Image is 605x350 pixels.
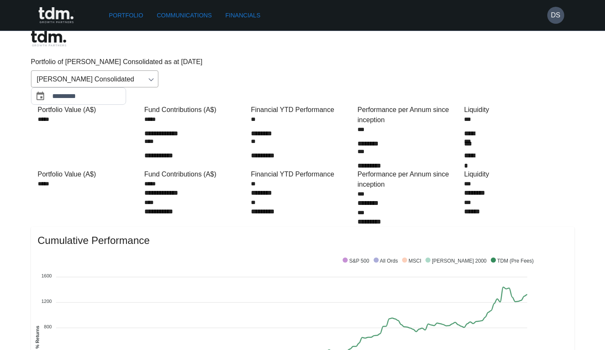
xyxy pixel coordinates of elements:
a: Financials [222,8,264,23]
div: Portfolio Value (A$) [38,169,141,179]
h6: DS [551,10,560,20]
div: Financial YTD Performance [251,105,354,115]
text: % Returns [34,326,39,349]
div: Financial YTD Performance [251,169,354,179]
div: Fund Contributions (A$) [144,105,248,115]
button: Choose date, selected date is Jul 31, 2025 [32,88,49,105]
span: S&P 500 [343,258,369,264]
span: MSCI [402,258,421,264]
span: TDM (Pre Fees) [491,258,534,264]
div: Fund Contributions (A$) [144,169,248,179]
a: Communications [153,8,215,23]
div: Liquidity [464,169,567,179]
span: [PERSON_NAME] 2000 [425,258,487,264]
div: Liquidity [464,105,567,115]
a: Portfolio [106,8,147,23]
tspan: 1200 [41,299,51,304]
div: Performance per Annum since inception [357,105,461,125]
p: Portfolio of [PERSON_NAME] Consolidated as at [DATE] [31,57,574,67]
div: [PERSON_NAME] Consolidated [31,70,158,87]
button: DS [547,7,564,24]
div: Portfolio Value (A$) [38,105,141,115]
tspan: 1600 [41,274,51,279]
div: Performance per Annum since inception [357,169,461,190]
span: Cumulative Performance [38,234,568,247]
span: All Ords [374,258,398,264]
tspan: 800 [44,324,51,329]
